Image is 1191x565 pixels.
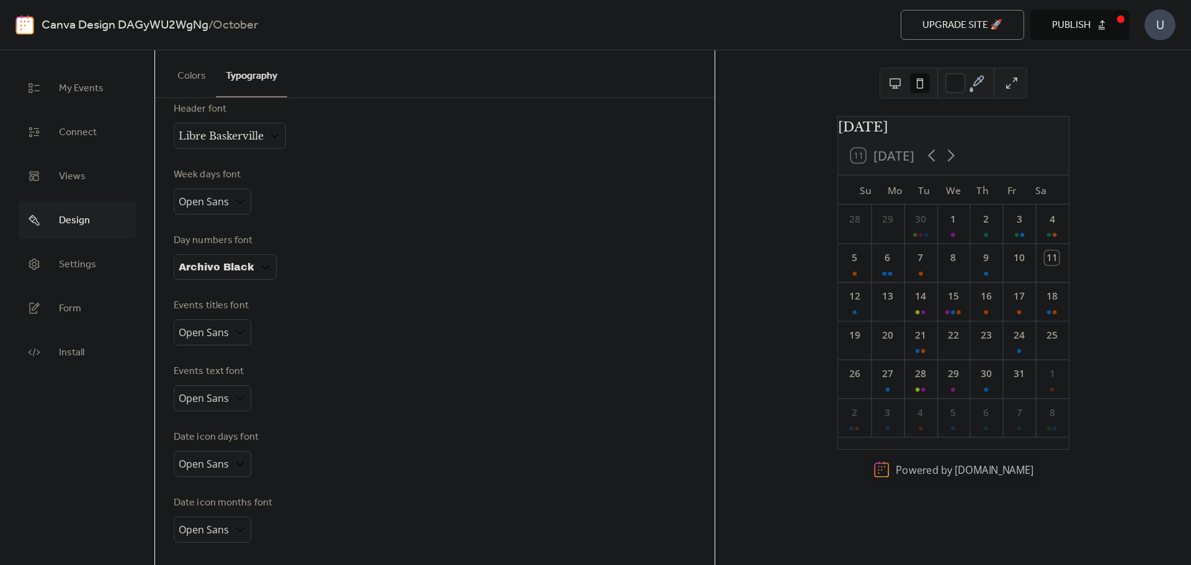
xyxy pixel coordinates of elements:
span: Upgrade site 🚀 [922,18,1002,33]
div: 31 [1012,367,1026,381]
span: Views [59,167,86,186]
div: Th [968,176,997,205]
a: Canva Design DAGyWU2WgNg [42,14,208,37]
div: 28 [847,212,861,226]
div: 4 [1045,212,1059,226]
div: Tu [909,176,939,205]
div: Header font [174,102,283,117]
button: Publish [1030,10,1130,40]
div: 2 [979,212,993,226]
div: 3 [1012,212,1026,226]
div: 24 [1012,328,1026,342]
div: 20 [880,328,894,342]
div: 19 [847,328,861,342]
div: 5 [847,251,861,265]
div: Week days font [174,167,249,182]
div: 27 [880,367,894,381]
div: 10 [1012,251,1026,265]
div: 25 [1045,328,1059,342]
span: Design [59,211,90,230]
img: logo [16,15,34,35]
div: 18 [1045,290,1059,304]
span: Publish [1052,18,1091,33]
div: 12 [847,290,861,304]
div: Date icon months font [174,496,272,510]
div: 8 [1045,406,1059,420]
div: Day numbers font [174,233,274,248]
div: 5 [946,406,960,420]
a: Views [19,157,136,195]
span: Open Sans [179,457,229,471]
div: 13 [880,290,894,304]
div: 2 [847,406,861,420]
div: We [939,176,968,205]
div: Powered by [896,463,1033,476]
div: 6 [979,406,993,420]
div: 16 [979,290,993,304]
span: My Events [59,79,104,98]
b: / [208,14,213,37]
a: Install [19,333,136,371]
span: Connect [59,123,97,142]
div: 14 [913,290,927,304]
div: 29 [880,212,894,226]
div: 1 [1045,367,1059,381]
button: Colors [167,50,216,96]
div: Mo [880,176,909,205]
div: 11 [1045,251,1059,265]
div: 15 [946,290,960,304]
a: My Events [19,69,136,107]
span: Libre Baskerville [179,130,264,142]
span: Archivo Black [179,262,254,272]
div: 6 [880,251,894,265]
span: Settings [59,255,96,274]
div: 29 [946,367,960,381]
div: 28 [913,367,927,381]
div: Su [850,176,880,205]
span: Install [59,343,84,362]
div: 9 [979,251,993,265]
div: 7 [1012,406,1026,420]
div: Sa [1026,176,1055,205]
a: Design [19,201,136,239]
a: Settings [19,245,136,283]
div: 1 [946,212,960,226]
a: Connect [19,113,136,151]
div: 26 [847,367,861,381]
div: 17 [1012,290,1026,304]
div: Date icon days font [174,430,259,445]
div: 30 [913,212,927,226]
div: U [1144,9,1175,40]
button: Upgrade site 🚀 [901,10,1024,40]
div: 23 [979,328,993,342]
div: 8 [946,251,960,265]
span: Open Sans [179,523,229,536]
a: [DOMAIN_NAME] [954,463,1033,476]
div: Events titles font [174,298,249,313]
span: Form [59,299,81,318]
b: October [213,14,258,37]
button: Typography [216,50,287,97]
div: 22 [946,328,960,342]
span: Open Sans [179,195,229,208]
div: [DATE] [838,117,1069,136]
div: 21 [913,328,927,342]
div: Fr [997,176,1026,205]
div: 3 [880,406,894,420]
div: 7 [913,251,927,265]
div: 30 [979,367,993,381]
div: Events text font [174,364,249,379]
span: Open Sans [179,326,229,339]
a: Form [19,289,136,327]
div: 4 [913,406,927,420]
span: Open Sans [179,391,229,405]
